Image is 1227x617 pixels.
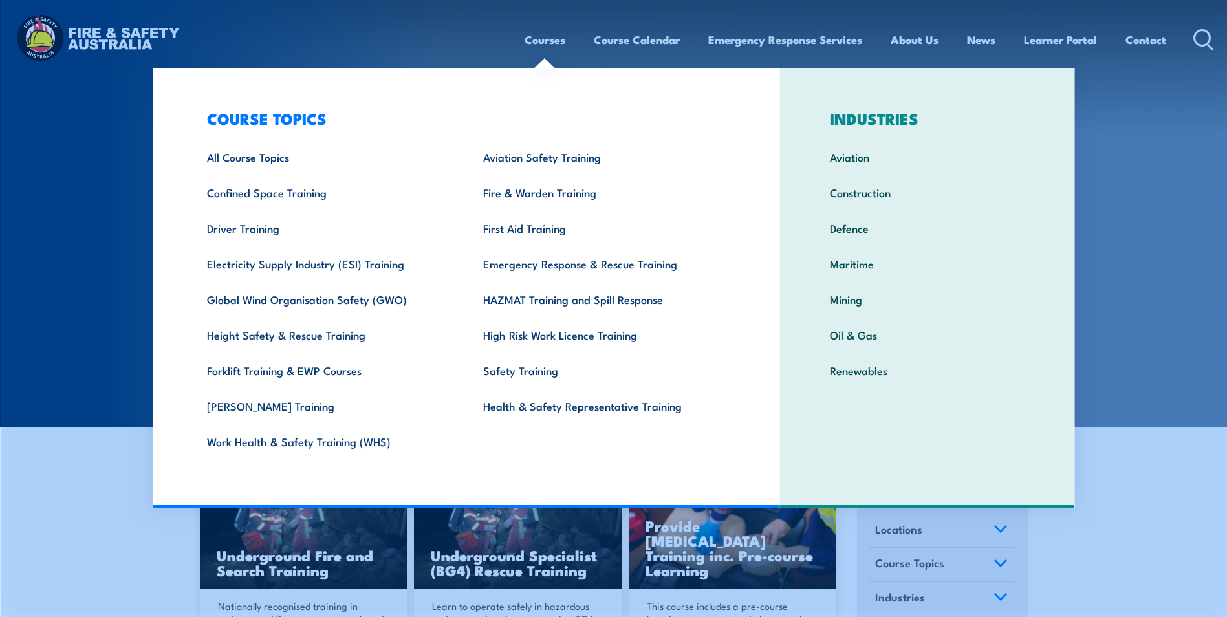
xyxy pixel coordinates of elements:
a: Health & Safety Representative Training [463,388,739,424]
a: Renewables [810,352,1045,388]
a: About Us [891,23,939,57]
img: Low Voltage Rescue and Provide CPR [629,473,837,589]
a: High Risk Work Licence Training [463,317,739,352]
a: Contact [1125,23,1166,57]
h3: Provide [MEDICAL_DATA] Training inc. Pre-course Learning [646,518,820,578]
a: Work Health & Safety Training (WHS) [187,424,463,459]
a: [PERSON_NAME] Training [187,388,463,424]
a: Safety Training [463,352,739,388]
span: Locations [875,521,922,538]
a: Mining [810,281,1045,317]
h3: COURSE TOPICS [187,109,739,127]
a: Locations [869,514,1014,548]
a: Aviation Safety Training [463,139,739,175]
img: Underground mine rescue [414,473,622,589]
a: Construction [810,175,1045,210]
a: Global Wind Organisation Safety (GWO) [187,281,463,317]
span: Industries [875,589,925,606]
a: Forklift Training & EWP Courses [187,352,463,388]
a: Aviation [810,139,1045,175]
a: HAZMAT Training and Spill Response [463,281,739,317]
a: Fire & Warden Training [463,175,739,210]
h3: INDUSTRIES [810,109,1045,127]
a: News [967,23,995,57]
a: Course Calendar [594,23,680,57]
h3: Underground Fire and Search Training [217,548,391,578]
a: First Aid Training [463,210,739,246]
a: Driver Training [187,210,463,246]
a: Emergency Response & Rescue Training [463,246,739,281]
a: Defence [810,210,1045,246]
a: Provide [MEDICAL_DATA] Training inc. Pre-course Learning [629,473,837,589]
a: Confined Space Training [187,175,463,210]
a: Oil & Gas [810,317,1045,352]
a: Learner Portal [1024,23,1097,57]
a: All Course Topics [187,139,463,175]
a: Height Safety & Rescue Training [187,317,463,352]
a: Industries [869,582,1014,616]
a: Emergency Response Services [708,23,862,57]
img: Underground mine rescue [200,473,408,589]
span: Course Topics [875,554,944,572]
a: Electricity Supply Industry (ESI) Training [187,246,463,281]
a: Underground Fire and Search Training [200,473,408,589]
a: Course Topics [869,548,1014,581]
h3: Underground Specialist (BG4) Rescue Training [431,548,605,578]
a: Underground Specialist (BG4) Rescue Training [414,473,622,589]
a: Maritime [810,246,1045,281]
a: Courses [525,23,565,57]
